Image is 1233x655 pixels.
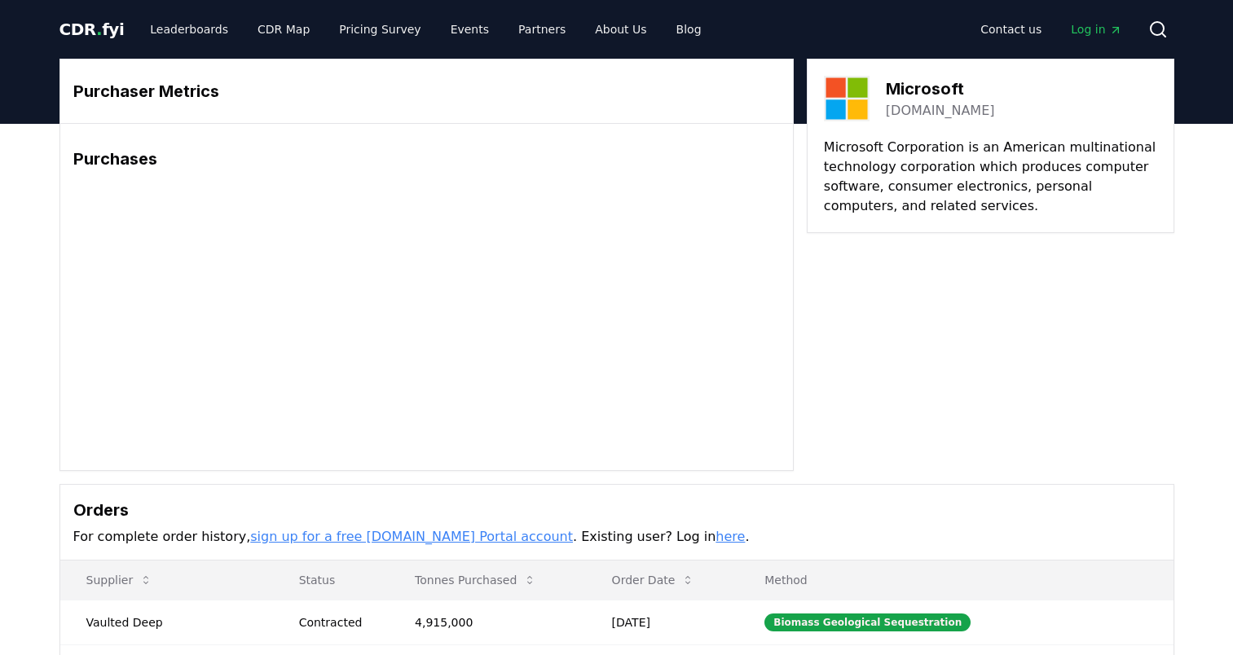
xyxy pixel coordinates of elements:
[764,613,971,631] div: Biomass Geological Sequestration
[73,79,780,103] h3: Purchaser Metrics
[886,77,995,101] h3: Microsoft
[96,20,102,39] span: .
[582,15,659,44] a: About Us
[599,564,708,596] button: Order Date
[824,138,1157,216] p: Microsoft Corporation is an American multinational technology corporation which produces computer...
[586,600,739,644] td: [DATE]
[137,15,714,44] nav: Main
[60,600,273,644] td: Vaulted Deep
[505,15,579,44] a: Partners
[751,572,1160,588] p: Method
[73,147,780,171] h3: Purchases
[824,76,870,121] img: Microsoft-logo
[59,18,125,41] a: CDR.fyi
[59,20,125,39] span: CDR fyi
[1058,15,1134,44] a: Log in
[73,527,1160,547] p: For complete order history, . Existing user? Log in .
[299,614,376,631] div: Contracted
[716,529,745,544] a: here
[663,15,715,44] a: Blog
[137,15,241,44] a: Leaderboards
[402,564,549,596] button: Tonnes Purchased
[886,101,995,121] a: [DOMAIN_NAME]
[73,564,166,596] button: Supplier
[326,15,434,44] a: Pricing Survey
[1071,21,1121,37] span: Log in
[967,15,1134,44] nav: Main
[967,15,1055,44] a: Contact us
[250,529,573,544] a: sign up for a free [DOMAIN_NAME] Portal account
[389,600,586,644] td: 4,915,000
[244,15,323,44] a: CDR Map
[73,498,1160,522] h3: Orders
[438,15,502,44] a: Events
[286,572,376,588] p: Status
